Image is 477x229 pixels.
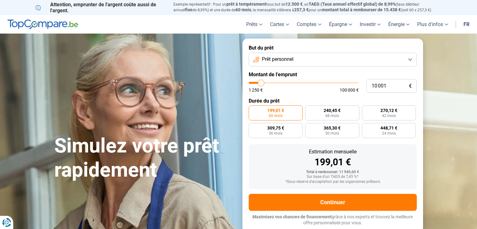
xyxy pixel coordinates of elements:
[226,2,266,7] span: prêt à tempérament
[242,15,266,34] a: Prêts
[236,7,251,12] span: 60 mois
[249,194,417,211] button: Continuer
[249,88,263,92] span: 1 250 €
[324,108,341,113] span: 240,45 €
[254,157,412,167] div: 199,01 €
[267,126,284,130] span: 309,75 €
[266,15,293,34] a: Cartes
[324,126,341,130] span: 365,30 €
[322,7,401,12] span: montant total à rembourser de 15.438 €
[382,131,396,135] span: 24 mois
[54,134,235,182] h1: Simulez votre prêt rapidement
[254,170,412,174] div: Total à rembourser: 11 940,60 €
[380,108,397,113] span: 270,12 €
[249,45,417,51] label: But du prêt
[267,108,284,113] span: 199,01 €
[409,83,412,89] span: €
[293,15,325,34] a: Comptes
[294,7,309,12] span: 257,3 €
[254,149,412,154] div: Estimation mensuelle
[173,2,442,13] p: Exemple représentatif : Pour un tous but de , un (taux débiteur annuel de 8,99%) et une durée de ...
[309,2,396,7] span: TAEG (Taux annuel effectif global) de 8,99%
[254,175,412,179] div: Sur base d'un TAEG de 7,45 %*
[356,15,384,34] a: Investir
[262,56,294,63] span: Prêt personnel
[35,2,166,13] p: Attention, emprunter de l'argent coûte aussi de l'argent.
[460,15,473,34] a: fr
[249,214,417,226] p: grâce à nos experts et trouvez la meilleure offre personnalisée pour vous.
[249,72,417,77] label: Montant de l'emprunt
[325,131,339,135] span: 30 mois
[325,114,339,118] span: 48 mois
[384,15,413,34] a: Énergie
[413,15,452,34] a: Plus d'infos
[185,7,193,12] span: fixe
[382,114,396,118] span: 42 mois
[254,180,412,184] div: *Sous réserve d'acceptation par les organismes prêteurs
[285,2,303,7] span: 12.500 €
[249,98,417,104] label: Durée du prêt
[325,15,356,34] a: Épargne
[249,53,417,67] button: Prêt personnel
[252,214,332,219] span: Maximisez vos chances de financement
[8,19,78,29] img: TopCompare
[269,131,283,135] span: 36 mois
[380,126,397,130] span: 448,71 €
[269,114,283,118] span: 60 mois
[340,88,359,92] span: 100 000 €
